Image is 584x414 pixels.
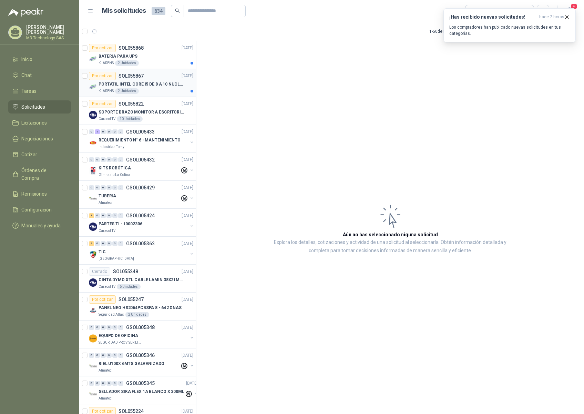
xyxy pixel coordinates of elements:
[89,325,94,330] div: 0
[26,25,71,34] p: [PERSON_NAME] [PERSON_NAME]
[126,185,155,190] p: GSOL005429
[101,353,106,358] div: 0
[99,256,134,262] p: [GEOGRAPHIC_DATA]
[126,325,155,330] p: GSOL005348
[119,409,144,414] p: SOL055224
[89,295,116,304] div: Por cotizar
[443,8,576,42] button: ¡Has recibido nuevas solicitudes!hace 2 horas Los compradores han publicado nuevas solicitudes en...
[182,185,193,191] p: [DATE]
[118,325,123,330] div: 0
[21,119,47,127] span: Licitaciones
[186,380,198,387] p: [DATE]
[89,195,97,203] img: Company Logo
[99,333,138,339] p: EQUIPO DE OFICINA
[8,219,71,232] a: Manuales y ayuda
[99,277,184,283] p: CINTA DYMO XTL CABLE LAMIN 38X21MMBLANCO
[106,157,112,162] div: 0
[182,352,193,359] p: [DATE]
[89,100,116,108] div: Por cotizar
[21,87,37,95] span: Tareas
[99,193,116,199] p: TUBERIA
[112,353,117,358] div: 0
[106,353,112,358] div: 0
[8,100,71,114] a: Solicitudes
[118,241,123,246] div: 0
[89,184,195,206] a: 0 0 0 0 0 0 GSOL005429[DATE] Company LogoTUBERIAAlmatec
[112,325,117,330] div: 0
[182,157,193,163] p: [DATE]
[126,213,155,218] p: GSOL005424
[89,278,97,287] img: Company Logo
[8,116,71,129] a: Licitaciones
[99,81,184,88] p: PORTATIL INTEL CORE I5 DE 8 A 10 NUCLEOS
[95,241,100,246] div: 0
[99,312,124,317] p: Seguridad Atlas
[99,165,131,171] p: KITS ROBÓTICA
[112,185,117,190] div: 0
[118,185,123,190] div: 0
[89,44,116,52] div: Por cotizar
[449,14,536,20] h3: ¡Has recibido nuevas solicitudes!
[117,284,141,289] div: 6 Unidades
[563,5,576,17] button: 4
[182,45,193,51] p: [DATE]
[95,381,100,386] div: 0
[8,203,71,216] a: Configuración
[21,167,64,182] span: Órdenes de Compra
[99,361,164,367] p: RIEL U100X 6MTS GALVANIZADO
[89,223,97,231] img: Company Logo
[126,381,155,386] p: GSOL005345
[118,213,123,218] div: 0
[95,353,100,358] div: 0
[182,324,193,331] p: [DATE]
[106,213,112,218] div: 0
[99,200,112,206] p: Almatec
[8,164,71,185] a: Órdenes de Compra
[112,157,117,162] div: 0
[119,101,144,106] p: SOL055822
[570,3,578,10] span: 4
[118,157,123,162] div: 0
[125,312,149,317] div: 2 Unidades
[102,6,146,16] h1: Mis solicitudes
[79,41,196,69] a: Por cotizarSOL055868[DATE] Company LogoBATERIA PARA UPSKLARENS2 Unidades
[89,156,195,178] a: 0 0 0 0 0 0 GSOL005432[DATE] Company LogoKITS ROBÓTICAGimnasio La Colina
[99,228,115,234] p: Caracol TV
[99,88,114,94] p: KLARENS
[21,103,45,111] span: Solicitudes
[106,129,112,134] div: 0
[112,129,117,134] div: 0
[89,211,195,234] a: 8 0 0 0 0 0 GSOL005424[DATE] Company LogoPARTES TI - 10002306Caracol TV
[89,239,195,262] a: 3 0 0 0 0 0 GSOL005362[DATE] Company LogoTIC[GEOGRAPHIC_DATA]
[101,241,106,246] div: 0
[182,101,193,107] p: [DATE]
[89,111,97,119] img: Company Logo
[99,249,106,255] p: TIC
[8,53,71,66] a: Inicio
[99,340,142,345] p: SEGURIDAD PROVISER LTDA
[101,129,106,134] div: 0
[89,334,97,343] img: Company Logo
[106,185,112,190] div: 0
[126,353,155,358] p: GSOL005346
[89,83,97,91] img: Company Logo
[182,268,193,275] p: [DATE]
[95,129,100,134] div: 1
[99,53,137,60] p: BATERIA PARA UPS
[89,351,195,373] a: 0 0 0 0 0 0 GSOL005346[DATE] Company LogoRIEL U100X 6MTS GALVANIZADOAlmatec
[175,8,180,13] span: search
[21,135,53,142] span: Negociaciones
[8,69,71,82] a: Chat
[21,222,61,229] span: Manuales y ayuda
[99,109,184,116] p: SOPORTE BRAZO MONITOR A ESCRITORIO NBF80
[119,46,144,50] p: SOL055868
[101,381,106,386] div: 0
[99,137,181,144] p: REQUERIMIENTO N° 6 - MANTENIMIENTO
[112,213,117,218] div: 0
[470,7,484,15] div: Todas
[89,128,195,150] a: 0 1 0 0 0 0 GSOL005433[DATE] Company LogoREQUERIMIENTO N° 6 - MANTENIMIENTOIndustrias Tomy
[106,381,112,386] div: 0
[112,241,117,246] div: 0
[182,296,193,303] p: [DATE]
[89,362,97,371] img: Company Logo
